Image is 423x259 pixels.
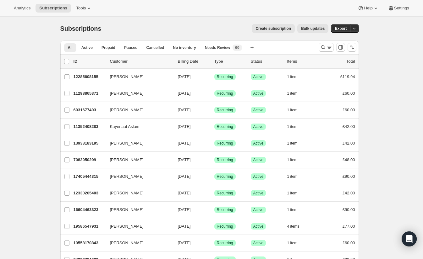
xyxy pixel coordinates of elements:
p: 16604463323 [74,207,105,213]
button: [PERSON_NAME] [106,155,169,165]
span: Cancelled [146,45,164,50]
span: Recurring [217,240,233,246]
span: £42.00 [343,191,355,195]
button: Export [331,24,350,33]
p: Status [251,58,282,65]
span: £90.00 [343,207,355,212]
button: 1 item [287,189,305,198]
span: [PERSON_NAME] [110,140,144,146]
p: 17405444315 [74,173,105,180]
span: [DATE] [178,174,191,179]
span: Help [364,6,372,11]
span: Bulk updates [301,26,325,31]
span: Recurring [217,174,233,179]
button: 1 item [287,205,305,214]
p: 12330205403 [74,190,105,196]
span: [DATE] [178,191,191,195]
span: Kayenaat Aslam [110,124,140,130]
span: 1 item [287,207,298,212]
span: [PERSON_NAME] [110,74,144,80]
span: [PERSON_NAME] [110,207,144,213]
div: Open Intercom Messenger [402,231,417,246]
span: 1 item [287,91,298,96]
span: 1 item [287,191,298,196]
span: £42.00 [343,124,355,129]
button: [PERSON_NAME] [106,205,169,215]
span: [DATE] [178,91,191,96]
button: Bulk updates [297,24,328,33]
span: Create subscription [255,26,291,31]
button: [PERSON_NAME] [106,105,169,115]
button: 1 item [287,72,305,81]
span: Recurring [217,157,233,162]
span: Active [253,74,264,79]
span: Active [253,191,264,196]
span: [PERSON_NAME] [110,190,144,196]
div: IDCustomerBilling DateTypeStatusItemsTotal [74,58,355,65]
button: 1 item [287,139,305,148]
span: [DATE] [178,207,191,212]
span: Subscriptions [39,6,67,11]
span: £60.00 [343,240,355,245]
div: 17405444315[PERSON_NAME][DATE]SuccessRecurringSuccessActive1 item£90.00 [74,172,355,181]
span: [PERSON_NAME] [110,173,144,180]
span: Recurring [217,141,233,146]
span: [PERSON_NAME] [110,157,144,163]
span: Recurring [217,74,233,79]
div: Type [214,58,246,65]
div: Items [287,58,319,65]
div: 7083950299[PERSON_NAME][DATE]SuccessRecurringSuccessActive1 item£48.00 [74,156,355,164]
span: £77.00 [343,224,355,229]
span: Tools [76,6,86,11]
span: Recurring [217,191,233,196]
span: Active [253,224,264,229]
span: Active [253,240,264,246]
div: 16604463323[PERSON_NAME][DATE]SuccessRecurringSuccessActive1 item£90.00 [74,205,355,214]
span: Recurring [217,91,233,96]
span: 60 [235,45,239,50]
span: 4 items [287,224,299,229]
div: 11352408283Kayenaat Aslam[DATE]SuccessRecurringSuccessActive1 item£42.00 [74,122,355,131]
button: Customize table column order and visibility [336,43,345,52]
p: 11298865371 [74,90,105,97]
span: 1 item [287,74,298,79]
span: £119.94 [340,74,355,79]
span: Active [253,174,264,179]
button: [PERSON_NAME] [106,188,169,198]
p: 19586547931 [74,223,105,230]
button: [PERSON_NAME] [106,172,169,182]
p: Total [346,58,355,65]
span: 1 item [287,240,298,246]
span: Export [335,26,347,31]
p: 6931677403 [74,107,105,113]
span: 1 item [287,124,298,129]
span: [DATE] [178,124,191,129]
button: 1 item [287,172,305,181]
button: 1 item [287,239,305,247]
div: 19586547931[PERSON_NAME][DATE]SuccessRecurringSuccessActive4 items£77.00 [74,222,355,231]
span: Active [253,108,264,113]
button: 1 item [287,122,305,131]
button: Help [354,4,382,13]
button: Analytics [10,4,34,13]
button: Kayenaat Aslam [106,122,169,132]
button: Search and filter results [319,43,334,52]
button: Tools [72,4,96,13]
button: Create new view [247,43,257,52]
span: Active [253,157,264,162]
p: ID [74,58,105,65]
button: [PERSON_NAME] [106,238,169,248]
button: [PERSON_NAME] [106,88,169,98]
span: £60.00 [343,91,355,96]
span: Active [253,124,264,129]
button: [PERSON_NAME] [106,72,169,82]
span: Active [253,91,264,96]
div: 19558170843[PERSON_NAME][DATE]SuccessRecurringSuccessActive1 item£60.00 [74,239,355,247]
span: 1 item [287,174,298,179]
div: 6931677403[PERSON_NAME][DATE]SuccessRecurringSuccessActive1 item£60.00 [74,106,355,114]
span: Active [81,45,93,50]
span: [DATE] [178,224,191,229]
span: [PERSON_NAME] [110,223,144,230]
span: [PERSON_NAME] [110,240,144,246]
span: [DATE] [178,108,191,112]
